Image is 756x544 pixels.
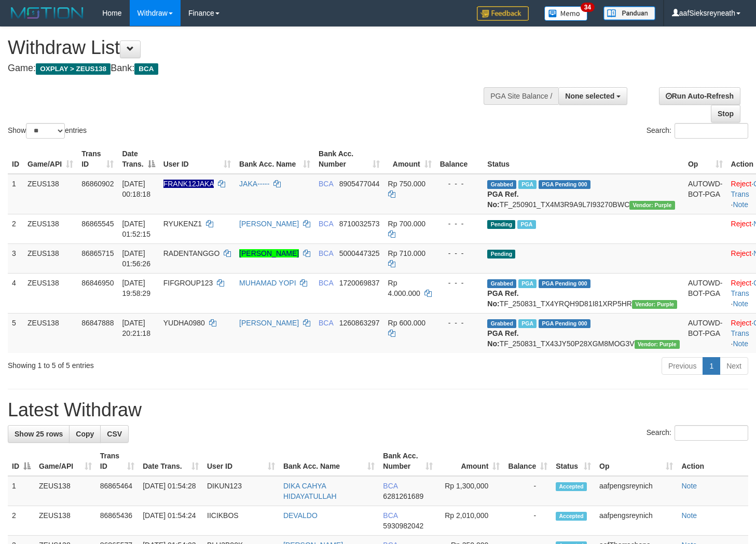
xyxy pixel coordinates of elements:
h4: Game: Bank: [8,63,493,74]
span: 86846950 [81,279,114,287]
a: Note [681,511,697,520]
td: 4 [8,273,23,313]
span: Marked by aafnoeunsreypich [518,279,537,288]
div: PGA Site Balance / [484,87,558,105]
a: 1 [703,357,720,375]
span: PGA Pending [539,180,590,189]
span: BCA [319,249,333,257]
th: Balance [436,144,484,174]
img: panduan.png [603,6,655,20]
span: Rp 710.000 [388,249,425,257]
span: Copy 6281261689 to clipboard [383,492,423,500]
th: Game/API: activate to sort column ascending [35,446,96,476]
a: Run Auto-Refresh [659,87,740,105]
span: BCA [383,482,397,490]
span: BCA [319,279,333,287]
div: - - - [440,179,479,189]
td: 86865436 [96,506,139,536]
select: Showentries [26,123,65,139]
span: Vendor URL: https://trx4.1velocity.biz [635,340,680,349]
th: Bank Acc. Name: activate to sort column ascending [279,446,379,476]
th: Bank Acc. Number: activate to sort column ascending [379,446,436,476]
span: Rp 4.000.000 [388,279,420,297]
th: Date Trans.: activate to sort column ascending [139,446,203,476]
th: Status: activate to sort column ascending [552,446,595,476]
button: None selected [558,87,627,105]
span: FIFGROUP123 [163,279,213,287]
input: Search: [675,425,748,441]
td: aafpengsreynich [595,506,677,536]
a: DEVALDO [283,511,318,520]
a: [PERSON_NAME] [239,220,299,228]
a: Reject [731,279,752,287]
span: Rp 750.000 [388,180,425,188]
span: Marked by aafpengsreynich [518,180,537,189]
span: Grabbed [487,279,516,288]
th: Action [677,446,748,476]
td: TF_250901_TX4M3R9A9L7I93270BWC [483,174,684,214]
a: MUHAMAD YOPI [239,279,296,287]
td: ZEUS138 [23,273,77,313]
td: TF_250831_TX4YRQH9D81I81XRP5HR [483,273,684,313]
a: JAKA----- [239,180,269,188]
span: Vendor URL: https://trx4.1velocity.biz [632,300,677,309]
td: 1 [8,476,35,506]
td: AUTOWD-BOT-PGA [684,174,727,214]
a: Reject [731,220,752,228]
span: [DATE] 20:21:18 [122,319,150,337]
span: Copy 5930982042 to clipboard [383,522,423,530]
div: Showing 1 to 5 of 5 entries [8,356,307,371]
a: CSV [100,425,129,443]
td: 3 [8,243,23,273]
th: Amount: activate to sort column ascending [384,144,436,174]
span: Copy 8710032573 to clipboard [339,220,380,228]
td: 86865464 [96,476,139,506]
th: Game/API: activate to sort column ascending [23,144,77,174]
th: ID: activate to sort column descending [8,446,35,476]
span: Marked by aafnoeunsreypich [518,319,537,328]
th: Date Trans.: activate to sort column descending [118,144,159,174]
td: 2 [8,506,35,536]
span: 86860902 [81,180,114,188]
div: - - - [440,278,479,288]
a: Note [733,200,748,209]
th: Amount: activate to sort column ascending [437,446,504,476]
span: Copy 1720069837 to clipboard [339,279,380,287]
span: PGA Pending [539,319,590,328]
span: BCA [319,220,333,228]
b: PGA Ref. No: [487,329,518,348]
div: - - - [440,219,479,229]
input: Search: [675,123,748,139]
label: Show entries [8,123,87,139]
a: [PERSON_NAME] [239,319,299,327]
span: 86865715 [81,249,114,257]
td: 5 [8,313,23,353]
img: Button%20Memo.svg [544,6,588,21]
a: Copy [69,425,101,443]
img: Feedback.jpg [477,6,529,21]
span: Copy 1260863297 to clipboard [339,319,380,327]
th: Balance: activate to sort column ascending [504,446,552,476]
a: Note [733,339,748,348]
span: YUDHA0980 [163,319,205,327]
th: Trans ID: activate to sort column ascending [96,446,139,476]
a: Show 25 rows [8,425,70,443]
th: Bank Acc. Number: activate to sort column ascending [314,144,384,174]
span: [DATE] 19:58:29 [122,279,150,297]
span: 86847888 [81,319,114,327]
td: Rp 2,010,000 [437,506,504,536]
td: AUTOWD-BOT-PGA [684,273,727,313]
span: RYUKENZ1 [163,220,202,228]
th: Op: activate to sort column ascending [595,446,677,476]
span: Pending [487,220,515,229]
td: - [504,476,552,506]
span: 34 [581,3,595,12]
td: AUTOWD-BOT-PGA [684,313,727,353]
a: Reject [731,319,752,327]
td: ZEUS138 [35,506,96,536]
span: None selected [565,92,614,100]
div: - - - [440,318,479,328]
th: User ID: activate to sort column ascending [203,446,279,476]
span: BCA [134,63,158,75]
td: 1 [8,174,23,214]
